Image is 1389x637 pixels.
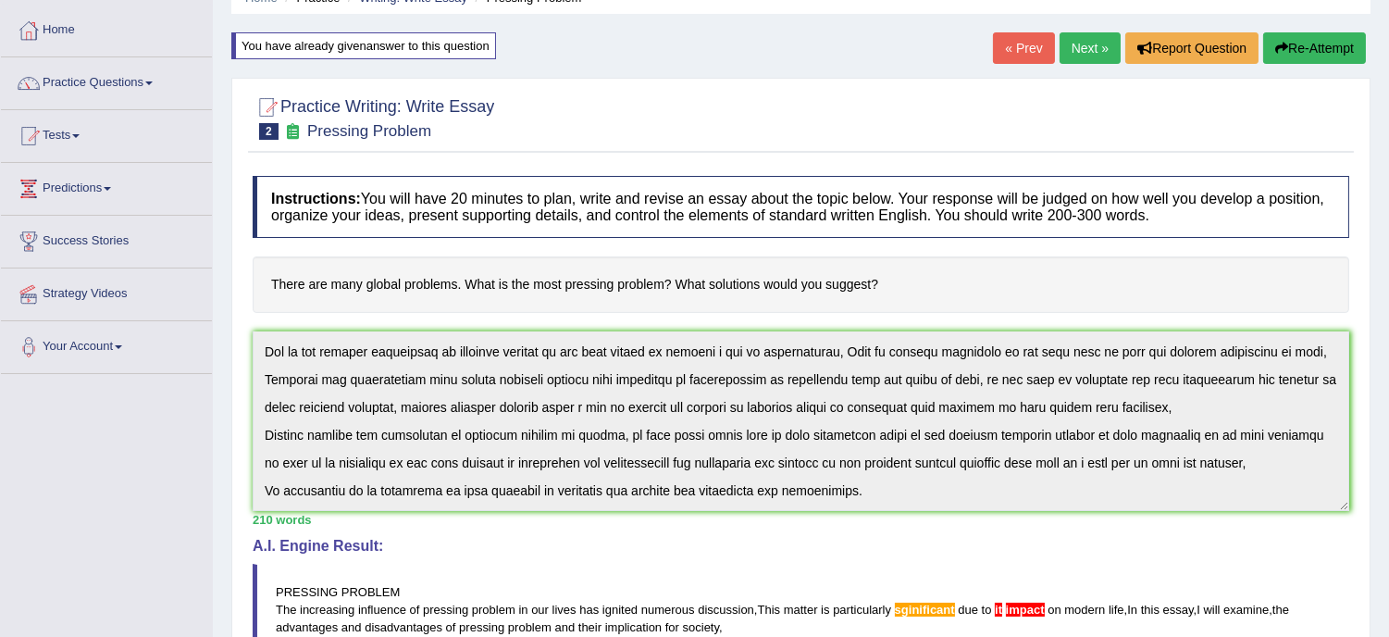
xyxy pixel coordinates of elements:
a: Next » [1060,32,1121,64]
span: disadvantages [365,620,442,634]
span: will [1203,603,1220,617]
span: is [821,603,829,617]
span: has [579,603,599,617]
div: 210 words [253,511,1349,529]
span: PROBLEM [341,585,401,599]
span: of [410,603,420,617]
span: Do not use a noun immediately after the pronoun ‘it’. Use a verb or an adverb, or possibly some o... [1006,603,1045,617]
small: Exam occurring question [283,123,303,141]
span: society [683,620,720,634]
small: Pressing Problem [307,122,431,140]
button: Report Question [1125,32,1259,64]
b: Instructions: [271,191,361,206]
span: increasing [300,603,354,617]
span: ignited [602,603,638,617]
span: this [1141,603,1160,617]
a: Strategy Videos [1,269,212,315]
span: advantages [276,620,338,634]
span: on [1048,603,1060,617]
a: « Prev [993,32,1054,64]
span: lives [552,603,577,617]
span: problem [508,620,552,634]
a: Predictions [1,163,212,209]
span: This [758,603,781,617]
span: modern [1064,603,1105,617]
span: influence [358,603,406,617]
h4: You will have 20 minutes to plan, write and revise an essay about the topic below. Your response ... [253,176,1349,238]
span: problem [472,603,515,617]
span: pressing [459,620,504,634]
span: numerous [641,603,695,617]
span: The [276,603,296,617]
span: and [554,620,575,634]
a: Tests [1,110,212,156]
span: discussion [698,603,754,617]
span: In [1127,603,1137,617]
span: 2 [259,123,279,140]
a: Practice Questions [1,57,212,104]
span: to [982,603,992,617]
span: of [446,620,456,634]
span: Do not use a noun immediately after the pronoun ‘it’. Use a verb or an adverb, or possibly some o... [995,603,1002,617]
span: their [578,620,601,634]
span: examine [1223,603,1269,617]
h4: There are many global problems. What is the most pressing problem? What solutions would you suggest? [253,256,1349,313]
h2: Practice Writing: Write Essay [253,94,494,140]
span: implication [605,620,662,634]
span: in [518,603,527,617]
div: You have already given answer to this question [231,32,496,59]
span: Do not use a noun immediately after the pronoun ‘it’. Use a verb or an adverb, or possibly some o... [1002,603,1006,617]
span: I [1197,603,1200,617]
span: matter [784,603,818,617]
span: pressing [423,603,468,617]
span: particularly [833,603,891,617]
span: Possible spelling mistake found. (did you mean: significant) [895,603,955,617]
a: Success Stories [1,216,212,262]
a: Your Account [1,321,212,368]
span: for [665,620,679,634]
span: our [531,603,549,617]
span: essay [1163,603,1194,617]
span: PRESSING [276,585,338,599]
span: and [341,620,362,634]
span: the [1272,603,1289,617]
button: Re-Attempt [1263,32,1366,64]
h4: A.I. Engine Result: [253,538,1349,555]
span: life [1109,603,1124,617]
a: Home [1,5,212,51]
span: due [958,603,978,617]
